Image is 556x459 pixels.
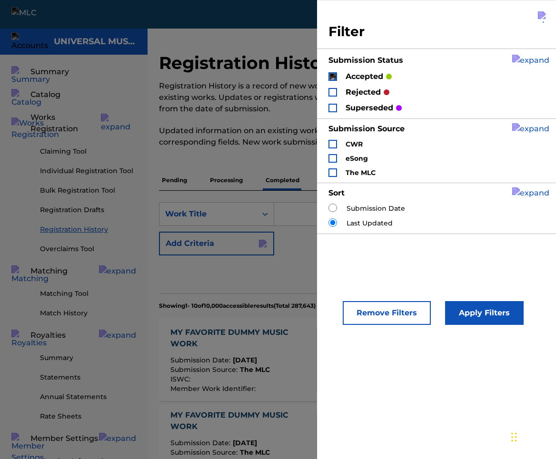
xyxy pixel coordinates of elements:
[11,330,47,349] img: Royalties
[40,166,136,176] a: Individual Registration Tool
[40,411,136,421] a: Rate Sheets
[346,154,368,163] strong: eSong
[11,7,48,21] img: MLC Logo
[30,330,66,341] span: Royalties
[170,384,258,393] span: Member Work Identifier :
[11,89,41,108] img: Catalog
[347,204,405,214] label: Submission Date
[263,170,302,190] p: Completed
[233,439,257,447] span: [DATE]
[40,308,136,318] a: Match History
[328,56,403,65] strong: Submission Status
[99,265,136,277] img: expand
[346,102,393,114] p: superseded
[170,365,240,374] span: Submission Source :
[159,170,190,190] p: Pending
[328,188,345,197] strong: Sort
[30,265,68,277] span: Matching
[512,123,549,135] img: expand
[511,423,517,451] div: Drag
[30,433,98,444] span: Member Settings
[40,225,136,234] a: Registration History
[159,302,316,310] p: Showing 1 - 10 of 10,000 accessible results (Total 287,643 )
[170,410,309,432] div: MY FAVORITE DUMMY MUSIC WORK
[40,205,136,215] a: Registration Drafts
[11,66,69,78] a: SummarySummary
[240,365,270,374] span: The MLC
[99,433,136,444] img: expand
[170,439,233,447] span: Submission Date :
[538,11,549,23] img: close
[170,356,233,364] span: Submission Date :
[159,125,456,148] p: Updated information on an existing work will only show in the corresponding fields. New work subm...
[159,202,545,293] form: Search Form
[99,330,136,341] img: expand
[11,265,49,284] img: Matching
[512,187,549,199] img: expand
[329,73,336,80] img: checkbox
[40,392,136,402] a: Annual Statements
[512,55,549,66] img: expand
[259,240,267,247] img: 9d2ae6d4665cec9f34b9.svg
[170,448,240,457] span: Submission Source :
[165,208,251,220] div: Work Title
[233,356,257,364] span: [DATE]
[159,52,344,74] h2: Registration History
[346,168,376,177] strong: The MLC
[11,66,50,85] img: Summary
[40,289,136,299] a: Matching Tool
[54,36,136,47] h5: UNIVERSAL MUSIC PUB GROUP
[159,80,456,115] p: Registration History is a record of new work submissions or updates to existing works. Updates or...
[343,301,431,325] button: Remove Filters
[11,32,48,51] img: Accounts
[445,301,524,325] button: Apply Filters
[30,66,69,78] span: Summary
[40,146,136,156] a: Claiming Tool
[508,413,556,459] iframe: Chat Widget
[170,375,193,383] span: ISWC :
[346,87,381,98] p: rejected
[170,327,309,350] div: MY FAVORITE DUMMY MUSIC WORK
[40,372,136,382] a: Statements
[11,89,60,100] a: CatalogCatalog
[207,170,246,190] p: Processing
[159,318,545,401] a: MY FAVORITE DUMMY MUSIC WORKSubmission Date:[DATE]Submission Source:The MLCISWC:Member Work Ident...
[101,114,136,133] img: expand
[159,232,274,255] button: Add Criteria
[240,448,270,457] span: The MLC
[346,140,363,148] strong: CWR
[11,117,59,140] img: Works Registration
[328,124,405,133] strong: Submission Source
[40,244,136,254] a: Overclaims Tool
[30,112,101,135] span: Works Registration
[347,218,393,228] label: Last Updated
[40,186,136,195] a: Bulk Registration Tool
[40,353,136,363] a: Summary
[30,89,60,100] span: Catalog
[328,23,549,40] h3: Filter
[346,71,383,82] p: accepted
